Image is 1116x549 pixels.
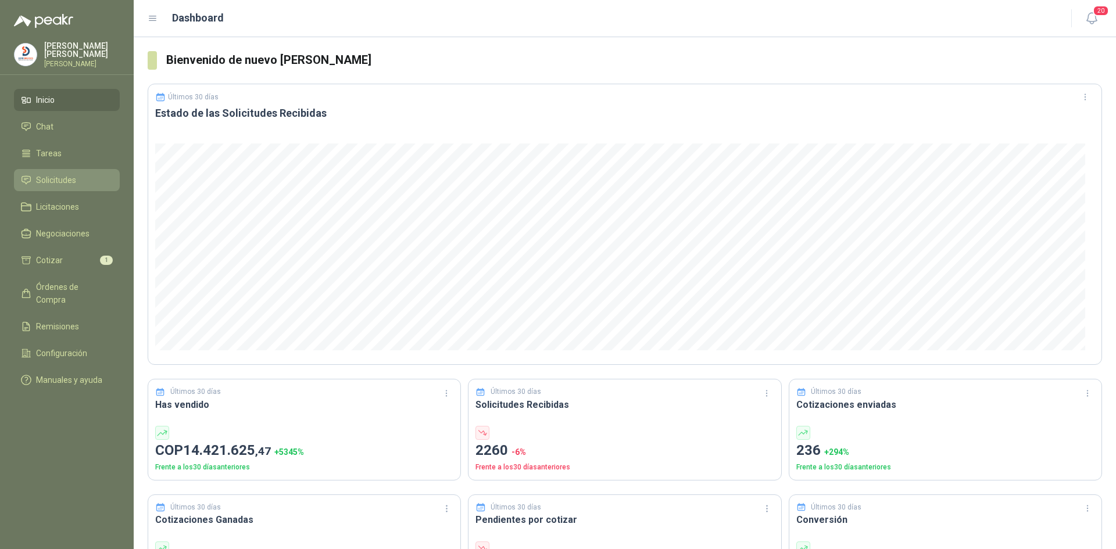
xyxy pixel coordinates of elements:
span: Remisiones [36,320,79,333]
a: Órdenes de Compra [14,276,120,311]
h3: Solicitudes Recibidas [475,397,774,412]
button: 20 [1081,8,1102,29]
a: Manuales y ayuda [14,369,120,391]
img: Company Logo [15,44,37,66]
span: + 5345 % [274,447,304,457]
h3: Cotizaciones enviadas [796,397,1094,412]
p: [PERSON_NAME] [44,60,120,67]
span: Órdenes de Compra [36,281,109,306]
a: Configuración [14,342,120,364]
p: 2260 [475,440,774,462]
span: Chat [36,120,53,133]
span: Configuración [36,347,87,360]
img: Logo peakr [14,14,73,28]
span: ,47 [255,444,271,458]
h3: Pendientes por cotizar [475,512,774,527]
span: 20 [1093,5,1109,16]
h3: Conversión [796,512,1094,527]
a: Tareas [14,142,120,164]
span: 14.421.625 [183,442,271,458]
a: Solicitudes [14,169,120,191]
span: -6 % [512,447,526,457]
p: Últimos 30 días [168,93,219,101]
p: Frente a los 30 días anteriores [475,462,774,473]
span: + 294 % [824,447,849,457]
span: Cotizar [36,254,63,267]
a: Cotizar1 [14,249,120,271]
p: Últimos 30 días [170,386,221,397]
a: Remisiones [14,315,120,338]
p: COP [155,440,453,462]
span: Licitaciones [36,200,79,213]
h3: Bienvenido de nuevo [PERSON_NAME] [166,51,1102,69]
p: [PERSON_NAME] [PERSON_NAME] [44,42,120,58]
span: Manuales y ayuda [36,374,102,386]
p: Frente a los 30 días anteriores [155,462,453,473]
p: Últimos 30 días [491,386,541,397]
p: Frente a los 30 días anteriores [796,462,1094,473]
span: 1 [100,256,113,265]
span: Negociaciones [36,227,90,240]
p: Últimos 30 días [170,502,221,513]
span: Inicio [36,94,55,106]
h3: Has vendido [155,397,453,412]
a: Inicio [14,89,120,111]
h1: Dashboard [172,10,224,26]
span: Solicitudes [36,174,76,186]
p: Últimos 30 días [811,386,861,397]
a: Chat [14,116,120,138]
span: Tareas [36,147,62,160]
a: Negociaciones [14,223,120,245]
h3: Estado de las Solicitudes Recibidas [155,106,1094,120]
p: Últimos 30 días [491,502,541,513]
h3: Cotizaciones Ganadas [155,512,453,527]
p: Últimos 30 días [811,502,861,513]
p: 236 [796,440,1094,462]
a: Licitaciones [14,196,120,218]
